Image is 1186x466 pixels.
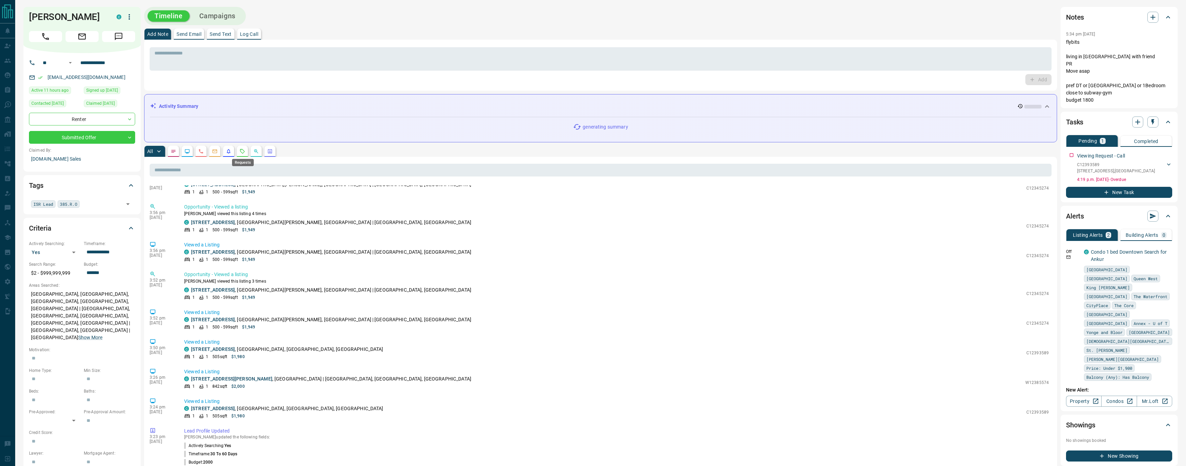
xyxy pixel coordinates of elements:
p: [DATE] [150,215,174,220]
span: Signed up [DATE] [86,87,118,94]
div: condos.ca [1084,250,1089,254]
svg: Listing Alerts [226,149,231,154]
p: 2 [1107,233,1110,237]
p: 3:56 pm [150,210,174,215]
p: [PERSON_NAME] viewed this listing 4 times [184,211,1049,217]
p: 1 [206,294,208,301]
p: [DOMAIN_NAME] Sales [29,153,135,165]
p: 500 - 599 sqft [212,256,238,263]
div: Sun Oct 24 2021 [29,100,80,109]
span: Call [29,31,62,42]
svg: Emails [212,149,218,154]
p: [DATE] [150,321,174,325]
p: Building Alerts [1126,233,1158,237]
p: [DATE] [150,185,174,190]
p: Viewed a Listing [184,338,1049,346]
button: Show More [78,334,102,341]
p: , [GEOGRAPHIC_DATA][PERSON_NAME], [GEOGRAPHIC_DATA] | [GEOGRAPHIC_DATA], [GEOGRAPHIC_DATA] [191,316,471,323]
p: C12345274 [1026,320,1049,326]
p: 1 [192,256,195,263]
h2: Alerts [1066,211,1084,222]
div: Alerts [1066,208,1172,224]
p: Budget : [184,459,213,465]
button: Open [66,59,74,67]
p: Send Text [210,32,232,37]
p: New Alert: [1066,386,1172,394]
a: [STREET_ADDRESS] [191,406,235,411]
p: 1 [192,413,195,419]
p: Viewed a Listing [184,398,1049,405]
span: [DEMOGRAPHIC_DATA][GEOGRAPHIC_DATA] [1086,338,1170,345]
div: condos.ca [184,287,189,292]
p: Claimed By: [29,147,135,153]
p: 1 [192,189,195,195]
p: 1 [192,227,195,233]
span: Price: Under $1,900 [1086,365,1132,372]
p: $1,949 [242,294,255,301]
p: $2,000 [231,383,245,389]
p: Min Size: [84,367,135,374]
div: Requests [232,159,254,166]
p: Timeframe : [184,451,238,457]
p: $1,949 [242,256,255,263]
p: 3:56 pm [150,248,174,253]
p: Listing Alerts [1073,233,1103,237]
svg: Email Verified [38,75,43,80]
span: Active 11 hours ago [31,87,69,94]
p: , [GEOGRAPHIC_DATA], [GEOGRAPHIC_DATA], [GEOGRAPHIC_DATA] [191,346,383,353]
div: Thu Nov 30 2023 [84,100,135,109]
span: St. [PERSON_NAME] [1086,347,1127,354]
p: Actively Searching: [29,241,80,247]
a: [EMAIL_ADDRESS][DOMAIN_NAME] [48,74,125,80]
p: , [GEOGRAPHIC_DATA], [GEOGRAPHIC_DATA], [GEOGRAPHIC_DATA] [191,405,383,412]
button: New Task [1066,187,1172,198]
p: 5:34 pm [DATE] [1066,32,1095,37]
a: Condos [1101,396,1137,407]
div: condos.ca [184,376,189,381]
span: [GEOGRAPHIC_DATA] [1086,311,1127,318]
p: 3:52 pm [150,278,174,283]
span: The Waterfront [1134,293,1167,300]
p: C12393589 [1077,162,1155,168]
a: [STREET_ADDRESS] [191,287,235,293]
p: 3:52 pm [150,316,174,321]
p: 500 - 599 sqft [212,227,238,233]
p: C12345274 [1026,185,1049,191]
a: [STREET_ADDRESS][PERSON_NAME] [191,376,272,382]
p: [DATE] [150,253,174,258]
span: King [PERSON_NAME] [1086,284,1130,291]
p: [DATE] [150,439,174,444]
p: Completed [1134,139,1158,144]
p: 3:24 pm [150,405,174,409]
div: condos.ca [117,14,121,19]
p: 0 [1163,233,1165,237]
p: C12345274 [1026,253,1049,259]
span: Claimed [DATE] [86,100,115,107]
p: generating summary [583,123,628,131]
div: Sun Sep 14 2025 [29,87,80,96]
div: Mon Oct 18 2021 [84,87,135,96]
a: Mr.Loft [1137,396,1172,407]
span: ISR Lead [33,201,53,207]
p: [PERSON_NAME] updated the following fields: [184,435,1049,439]
svg: Calls [198,149,204,154]
p: Add Note [147,32,168,37]
button: New Showing [1066,450,1172,462]
p: Budget: [84,261,135,267]
span: [PERSON_NAME][GEOGRAPHIC_DATA] [1086,356,1159,363]
p: $2 - $999,999,999 [29,267,80,279]
div: condos.ca [184,317,189,322]
p: $1,949 [242,189,255,195]
span: Contacted [DATE] [31,100,64,107]
p: Opportunity - Viewed a listing [184,271,1049,278]
a: Property [1066,396,1102,407]
p: Lawyer: [29,450,80,456]
p: 842 sqft [212,383,227,389]
svg: Notes [171,149,176,154]
div: Renter [29,113,135,125]
p: 3:26 pm [150,375,174,380]
p: Activity Summary [159,103,198,110]
p: Pending [1078,139,1097,143]
p: 1 [206,227,208,233]
p: All [147,149,153,154]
